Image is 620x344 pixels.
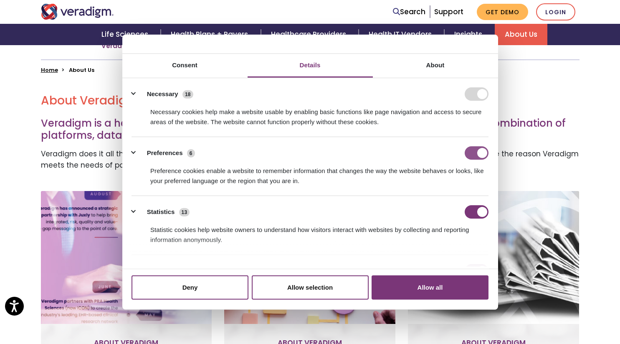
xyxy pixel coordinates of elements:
a: Get Demo [477,4,528,20]
p: Veradigm does it all through the power of the Veradigm Network. Our solutions, combined with our ... [41,148,580,171]
div: Statistic cookies help website owners to understand how visitors interact with websites by collec... [132,219,488,245]
button: Allow all [372,275,488,300]
label: Preferences [147,148,183,158]
a: Life Sciences [91,24,161,45]
label: Necessary [147,89,178,99]
a: About [373,54,498,77]
a: Health IT Vendors [359,24,444,45]
a: Insights [444,24,495,45]
a: Search [393,6,425,18]
a: Home [41,66,58,74]
a: About Us [495,24,547,45]
button: Necessary (18) [132,87,198,101]
img: Veradigm logo [41,4,114,20]
button: Deny [132,275,248,300]
button: Preferences (6) [132,146,200,160]
a: Veradigm Network [101,42,164,50]
a: Support [434,7,463,17]
a: Details [248,54,373,77]
button: Marketing (71) [132,264,197,278]
div: Necessary cookies help make a website usable by enabling basic functions like page navigation and... [132,101,488,127]
a: Health Plans + Payers [161,24,261,45]
h3: Veradigm is a healthcare technology organization that drives value through its unique combination... [41,117,580,142]
a: Healthcare Providers [261,24,359,45]
a: Consent [122,54,248,77]
h2: About Veradigm [41,94,580,108]
label: Statistics [147,207,175,217]
div: Preference cookies enable a website to remember information that changes the way the website beha... [132,160,488,186]
a: Login [536,3,575,20]
iframe: Drift Chat Widget [578,302,610,334]
button: Statistics (13) [132,205,195,219]
label: Marketing [147,266,177,276]
button: Allow selection [252,275,369,300]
